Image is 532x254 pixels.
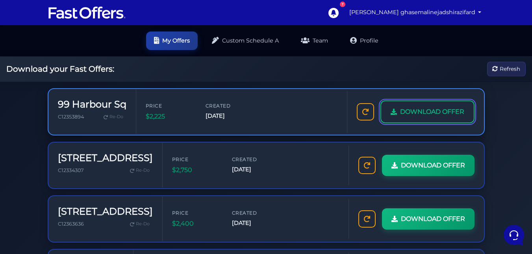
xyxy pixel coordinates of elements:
[55,182,103,200] button: Messages
[68,193,90,200] p: Messages
[136,167,150,174] span: Re-Do
[98,142,145,148] a: Open Help Center
[13,142,54,148] span: Find an Answer
[204,32,287,50] a: Custom Schedule A
[6,6,132,32] h2: Hello [PERSON_NAME] 👋
[24,193,37,200] p: Home
[6,64,114,74] h2: Download your Fast Offers:
[109,113,123,121] span: Re-Do
[9,84,148,108] a: AuraThank you for providing the listing ID c12157182. If the "Start Fast Offer" button is not app...
[146,32,198,50] a: My Offers
[500,65,520,73] span: Refresh
[340,2,345,7] div: 7
[487,62,526,76] button: Refresh
[342,32,386,50] a: Profile
[127,165,153,176] a: Re-Do
[401,214,465,224] span: DOWNLOAD OFFER
[502,223,526,247] iframe: Customerly Messenger Launcher
[172,165,219,175] span: $2,750
[122,193,132,200] p: Help
[33,96,121,104] p: Thank you for providing the listing ID c12157182. If the "Start Fast Offer" button is not appeari...
[146,102,193,109] span: Price
[206,102,253,109] span: Created
[6,182,55,200] button: Home
[232,219,279,228] span: [DATE]
[58,114,84,120] span: C12353894
[13,88,28,104] img: dark
[103,182,151,200] button: Help
[100,112,126,122] a: Re-Do
[58,152,153,164] h3: [STREET_ADDRESS]
[324,4,342,22] a: 7
[58,206,153,217] h3: [STREET_ADDRESS]
[382,208,475,230] a: DOWNLOAD OFFER
[126,87,145,94] p: 3mo ago
[33,66,121,74] p: You: HELLO?
[172,156,219,163] span: Price
[13,111,145,126] button: Start a Conversation
[346,5,485,20] a: [PERSON_NAME] ghasemalinejadshirazifard
[58,221,84,227] span: C12363636
[232,209,279,217] span: Created
[13,57,28,73] img: dark
[127,219,153,229] a: Re-Do
[380,100,475,123] a: DOWNLOAD OFFER
[172,219,219,229] span: $2,400
[33,87,121,95] span: Aura
[127,44,145,50] a: See all
[293,32,336,50] a: Team
[382,155,475,176] a: DOWNLOAD OFFER
[401,160,465,171] span: DOWNLOAD OFFER
[136,221,150,228] span: Re-Do
[58,167,84,173] span: C12334307
[206,111,253,121] span: [DATE]
[146,111,193,122] span: $2,225
[400,107,464,117] span: DOWNLOAD OFFER
[126,57,145,64] p: 3mo ago
[18,159,129,167] input: Search for an Article...
[9,54,148,77] a: AuraYou:HELLO?3mo ago
[232,165,279,174] span: [DATE]
[57,115,110,122] span: Start a Conversation
[232,156,279,163] span: Created
[13,44,64,50] span: Your Conversations
[172,209,219,217] span: Price
[58,99,126,110] h3: 99 Harbour Sq
[33,57,121,65] span: Aura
